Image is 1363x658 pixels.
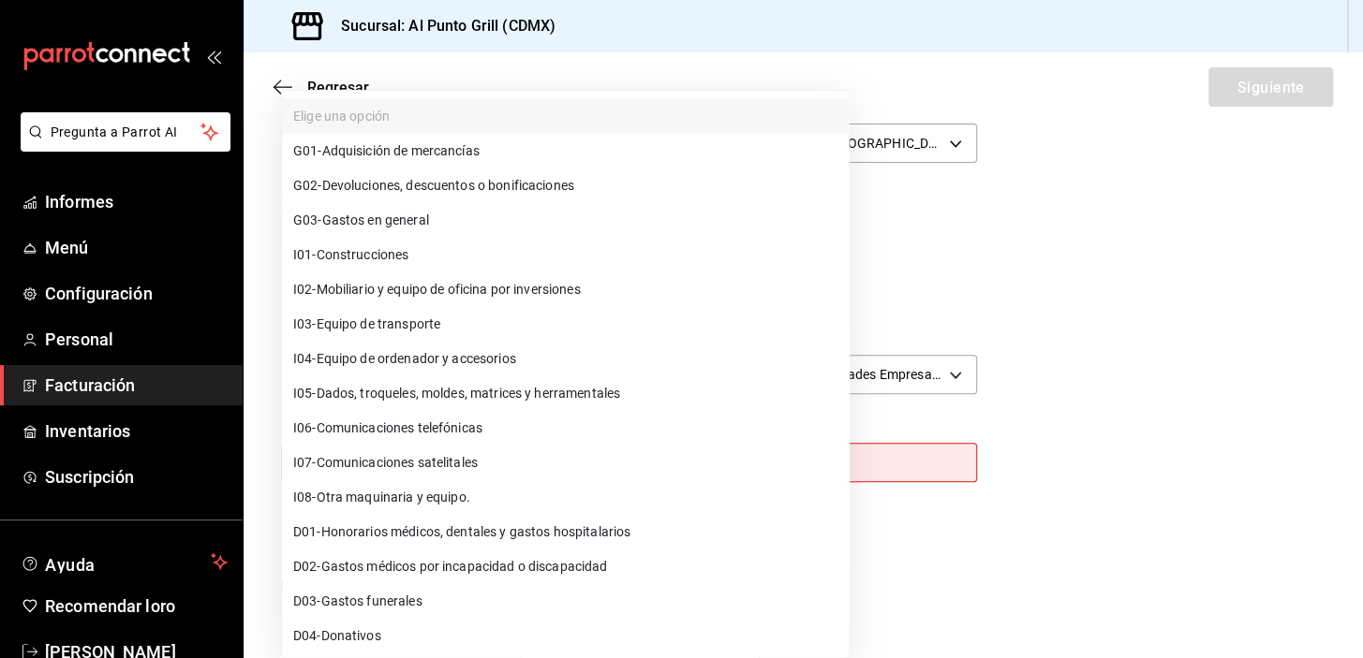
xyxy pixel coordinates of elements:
[293,524,317,539] font: D01
[317,247,409,262] font: Construcciones
[322,212,429,227] font: Gastos en general
[293,316,312,331] font: I03
[317,593,320,608] font: -
[293,593,317,608] font: D03
[318,212,321,227] font: -
[312,316,316,331] font: -
[322,143,480,158] font: Adquisición de mercancías
[317,490,470,504] font: Otra maquinaria y equipo.
[293,628,317,643] font: D04
[293,455,312,470] font: I07
[293,386,312,401] font: I05
[312,386,316,401] font: -
[293,247,312,262] font: I01
[312,282,316,297] font: -
[312,420,316,435] font: -
[321,524,631,539] font: Honorarios médicos, dentales y gastos hospitalarios
[293,143,318,158] font: G01
[321,628,381,643] font: Donativos
[293,420,312,435] font: I06
[317,420,482,435] font: Comunicaciones telefónicas
[317,524,320,539] font: -
[293,212,318,227] font: G03
[312,490,316,504] font: -
[293,178,318,193] font: G02
[318,143,321,158] font: -
[317,559,320,574] font: -
[293,490,312,504] font: I08
[293,282,312,297] font: I02
[293,351,312,366] font: I04
[312,351,316,366] font: -
[312,247,316,262] font: -
[317,316,441,331] font: Equipo de transporte
[317,386,621,401] font: Dados, troqueles, moldes, matrices y herramentales
[317,628,320,643] font: -
[317,351,516,366] font: Equipo de ordenador y accesorios
[293,559,317,574] font: D02
[318,178,321,193] font: -
[312,455,316,470] font: -
[317,282,581,297] font: Mobiliario y equipo de oficina por inversiones
[321,593,422,608] font: Gastos funerales
[317,455,478,470] font: Comunicaciones satelitales
[322,178,574,193] font: Devoluciones, descuentos o bonificaciones
[321,559,608,574] font: Gastos médicos por incapacidad o discapacidad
